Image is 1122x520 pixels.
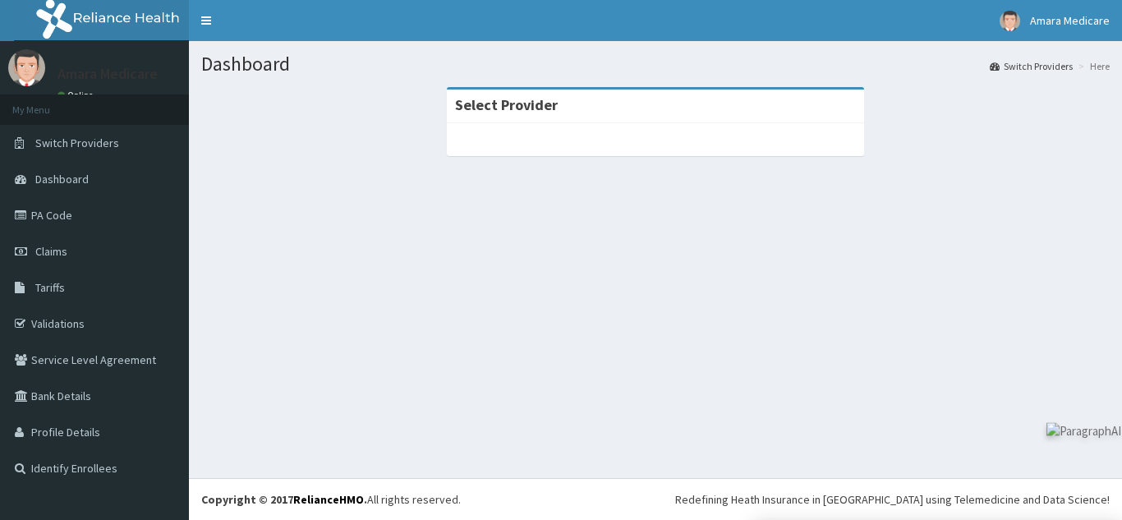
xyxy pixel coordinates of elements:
strong: Copyright © 2017 . [201,492,367,507]
a: RelianceHMO [293,492,364,507]
img: User Image [1000,11,1020,31]
span: Dashboard [35,172,89,186]
strong: Select Provider [455,95,558,114]
div: Redefining Heath Insurance in [GEOGRAPHIC_DATA] using Telemedicine and Data Science! [675,491,1110,508]
span: Switch Providers [35,136,119,150]
span: Amara Medicare [1030,13,1110,28]
a: Online [57,90,97,101]
span: Tariffs [35,280,65,295]
img: User Image [8,49,45,86]
h1: Dashboard [201,53,1110,75]
span: Claims [35,244,67,259]
li: Here [1074,59,1110,73]
a: Switch Providers [990,59,1073,73]
p: Amara Medicare [57,67,158,81]
footer: All rights reserved. [189,478,1122,520]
